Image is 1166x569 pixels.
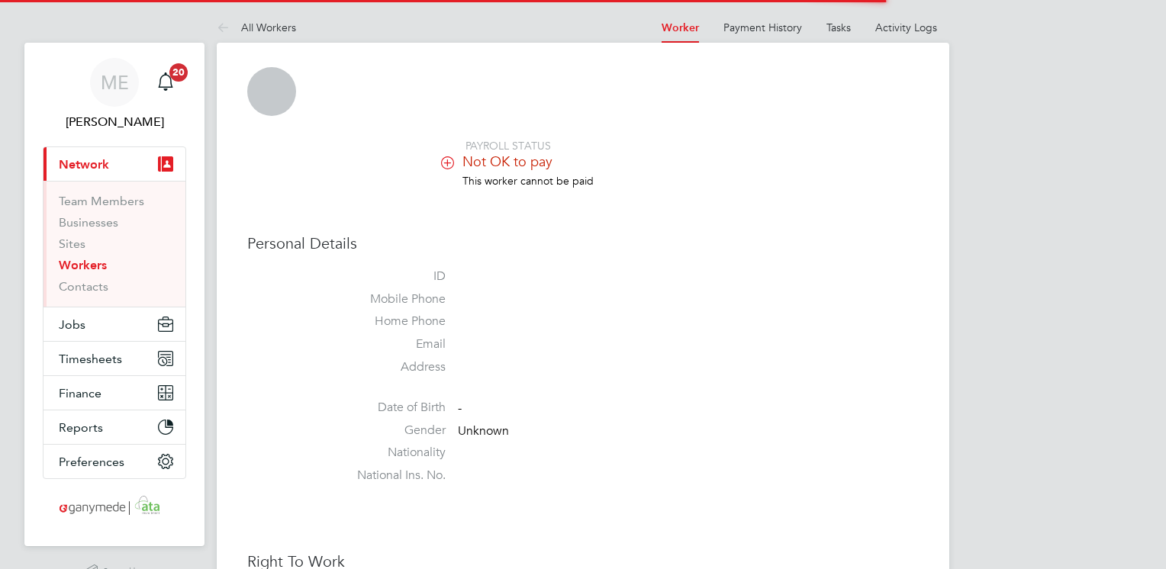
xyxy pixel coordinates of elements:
[462,174,594,188] span: This worker cannot be paid
[339,359,446,375] label: Address
[339,423,446,439] label: Gender
[150,58,181,107] a: 20
[55,494,175,519] img: ganymedesolutions-logo-retina.png
[43,410,185,444] button: Reports
[59,215,118,230] a: Businesses
[24,43,205,546] nav: Main navigation
[826,21,851,34] a: Tasks
[43,342,185,375] button: Timesheets
[59,279,108,294] a: Contacts
[59,352,122,366] span: Timesheets
[875,21,937,34] a: Activity Logs
[101,72,129,92] span: ME
[169,63,188,82] span: 20
[43,147,185,181] button: Network
[339,336,446,352] label: Email
[339,291,446,307] label: Mobile Phone
[43,376,185,410] button: Finance
[59,157,109,172] span: Network
[43,494,186,519] a: Go to home page
[458,400,462,416] span: -
[339,313,446,330] label: Home Phone
[458,423,509,439] span: Unknown
[462,153,552,170] span: Not OK to pay
[662,21,699,34] a: Worker
[59,194,144,208] a: Team Members
[465,139,551,153] span: PAYROLL STATUS
[339,468,446,484] label: National Ins. No.
[59,386,101,400] span: Finance
[723,21,802,34] a: Payment History
[43,307,185,341] button: Jobs
[339,268,446,284] label: ID
[59,455,124,469] span: Preferences
[43,113,186,131] span: Mia Eckersley
[59,258,107,272] a: Workers
[339,445,446,461] label: Nationality
[59,317,85,332] span: Jobs
[43,58,186,131] a: ME[PERSON_NAME]
[247,233,919,253] h3: Personal Details
[43,445,185,478] button: Preferences
[339,400,446,416] label: Date of Birth
[217,21,296,34] a: All Workers
[59,420,103,435] span: Reports
[43,181,185,307] div: Network
[59,236,85,251] a: Sites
